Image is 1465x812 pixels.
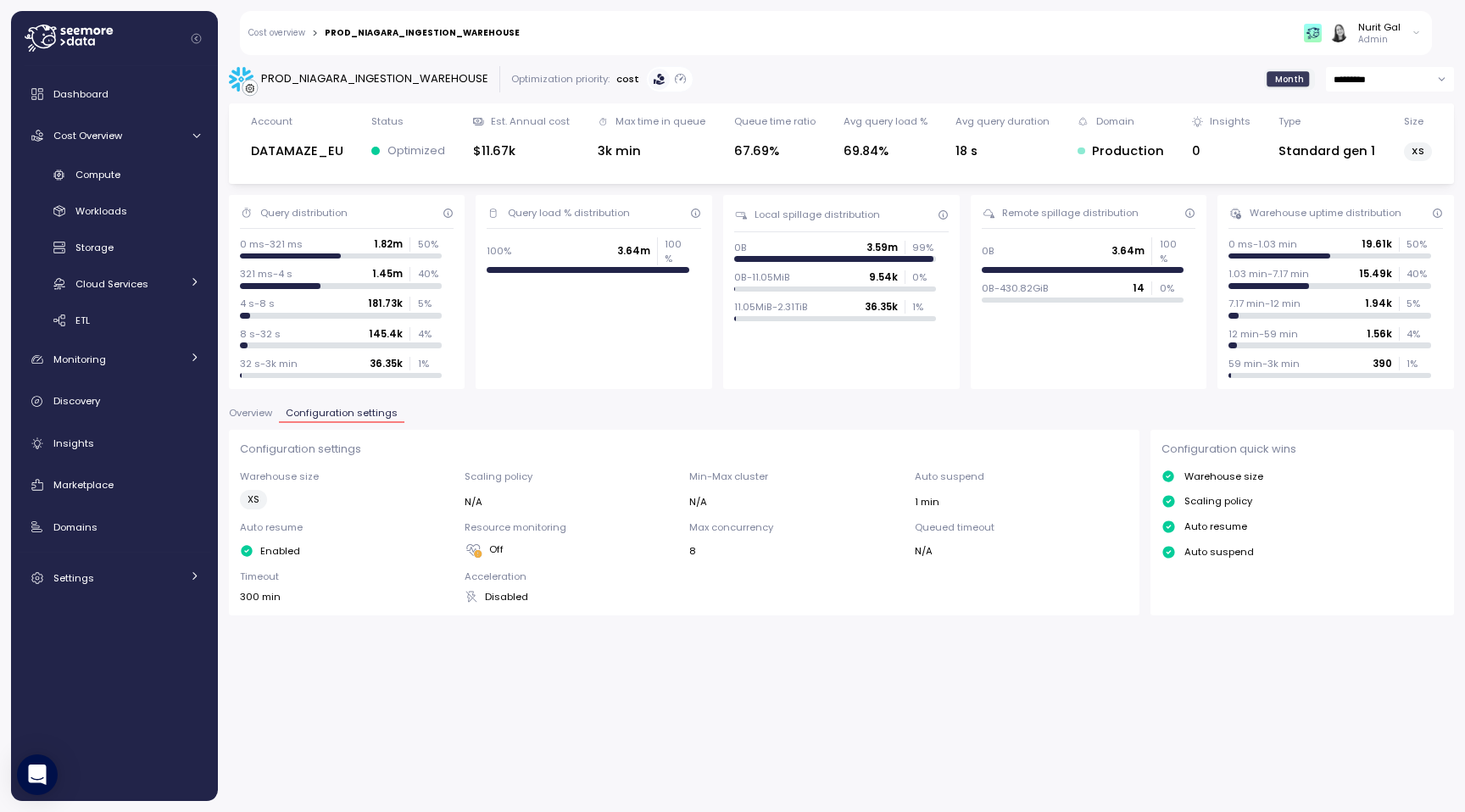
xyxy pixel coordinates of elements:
[240,470,454,483] p: Warehouse size
[240,441,1128,458] p: Configuration settings
[261,70,488,87] div: PROD_NIAGARA_INGESTION_WAREHOUSE
[18,426,211,460] a: Insights
[869,270,898,284] p: 9.54k
[369,327,403,341] p: 145.4k
[418,327,442,341] p: 4 %
[75,204,127,218] span: Workloads
[915,520,1128,534] p: Queued timeout
[1228,237,1297,251] p: 0 ms-1.03 min
[1228,327,1298,341] p: 12 min-59 min
[465,542,678,559] div: Off
[734,300,808,314] p: 11.05MiB-2.31TiB
[371,114,404,128] div: Status
[18,270,211,298] a: Cloud Services
[955,114,1050,128] div: Avg query duration
[865,300,898,314] p: 36.35k
[734,114,816,128] div: Queue time ratio
[1184,494,1252,508] p: Scaling policy
[465,495,678,509] div: N/A
[18,306,211,334] a: ETL
[1160,237,1184,265] p: 100 %
[240,327,281,341] p: 8 s-32 s
[1404,114,1423,128] div: Size
[1359,267,1392,281] p: 15.49k
[387,142,445,159] p: Optimized
[1228,357,1300,370] p: 59 min-3k min
[491,114,570,128] div: Est. Annual cost
[18,161,211,189] a: Compute
[1407,297,1430,310] p: 5 %
[240,590,454,603] div: 300 min
[617,244,650,258] p: 3.64m
[240,544,454,558] div: Enabled
[260,206,348,220] div: Query distribution
[1304,24,1322,42] img: 65f98ecb31a39d60f1f315eb.PNG
[1278,142,1375,161] div: Standard gen 1
[1192,142,1251,161] div: 0
[418,237,442,251] p: 50 %
[18,197,211,225] a: Workloads
[1210,114,1251,128] div: Insights
[1367,327,1392,341] p: 1.56k
[368,297,403,310] p: 181.73k
[1412,142,1424,160] span: XS
[53,87,109,101] span: Dashboard
[755,208,880,221] div: Local spillage distribution
[912,270,936,284] p: 0 %
[734,270,790,284] p: 0B-11.05MiB
[844,114,927,128] div: Avg query load %
[418,297,442,310] p: 5 %
[665,237,688,265] p: 100 %
[598,142,705,161] div: 3k min
[1407,327,1430,341] p: 4 %
[18,77,211,111] a: Dashboard
[1275,73,1304,86] span: Month
[1373,357,1392,370] p: 390
[53,520,97,534] span: Domains
[418,357,442,370] p: 1 %
[240,237,303,251] p: 0 ms-321 ms
[689,544,903,558] div: 8
[18,561,211,595] a: Settings
[1184,470,1263,483] p: Warehouse size
[370,357,403,370] p: 36.35k
[1133,281,1145,295] p: 14
[955,142,1050,161] div: 18 s
[689,470,903,483] p: Min-Max cluster
[734,142,816,161] div: 67.69%
[915,495,1128,509] div: 1 min
[53,478,114,492] span: Marketplace
[53,129,122,142] span: Cost Overview
[240,267,292,281] p: 321 ms-4 s
[1228,297,1301,310] p: 7.17 min-12 min
[1358,34,1401,46] p: Admin
[1002,206,1139,220] div: Remote spillage distribution
[915,544,1128,558] div: N/A
[473,142,570,161] div: $11.67k
[1407,357,1430,370] p: 1 %
[240,297,275,310] p: 4 s-8 s
[1278,114,1301,128] div: Type
[915,470,1128,483] p: Auto suspend
[465,470,678,483] p: Scaling policy
[1407,237,1430,251] p: 50 %
[616,72,639,86] p: cost
[17,754,58,795] div: Open Intercom Messenger
[844,142,927,161] div: 69.84%
[465,590,678,603] div: Disabled
[418,267,442,281] p: 40 %
[53,394,100,408] span: Discovery
[982,281,1049,295] p: 0B-430.82GiB
[75,241,114,254] span: Storage
[1096,114,1134,128] div: Domain
[912,300,936,314] p: 1 %
[240,520,454,534] p: Auto resume
[75,277,148,291] span: Cloud Services
[248,491,259,509] span: XS
[734,241,747,254] p: 0B
[912,241,936,254] p: 99 %
[1250,206,1401,220] div: Warehouse uptime distribution
[372,267,403,281] p: 1.45m
[1111,244,1145,258] p: 3.64m
[53,437,94,450] span: Insights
